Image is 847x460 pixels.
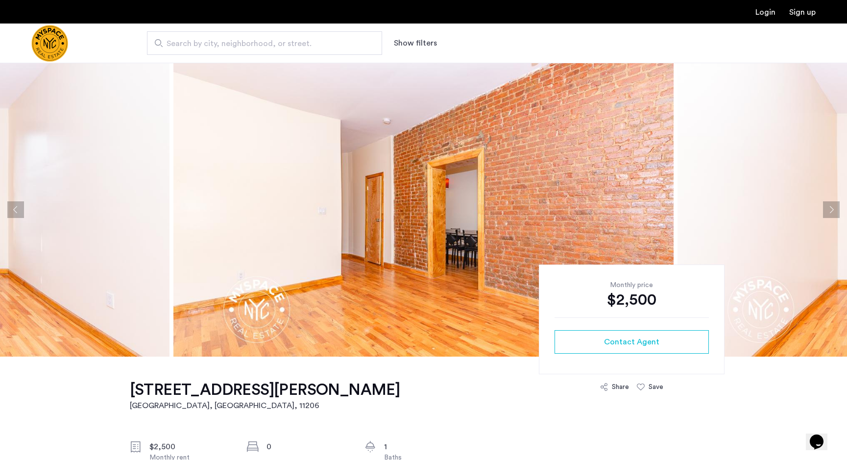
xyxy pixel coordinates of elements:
[147,31,382,55] input: Apartment Search
[173,63,674,357] img: apartment
[649,382,663,392] div: Save
[823,201,840,218] button: Next apartment
[130,380,400,412] a: [STREET_ADDRESS][PERSON_NAME][GEOGRAPHIC_DATA], [GEOGRAPHIC_DATA], 11206
[555,330,709,354] button: button
[31,25,68,62] a: Cazamio Logo
[604,336,659,348] span: Contact Agent
[31,25,68,62] img: logo
[806,421,837,450] iframe: chat widget
[167,38,355,49] span: Search by city, neighborhood, or street.
[755,8,775,16] a: Login
[384,441,466,453] div: 1
[7,201,24,218] button: Previous apartment
[555,290,709,310] div: $2,500
[555,280,709,290] div: Monthly price
[612,382,629,392] div: Share
[130,380,400,400] h1: [STREET_ADDRESS][PERSON_NAME]
[149,441,232,453] div: $2,500
[130,400,400,412] h2: [GEOGRAPHIC_DATA], [GEOGRAPHIC_DATA] , 11206
[266,441,349,453] div: 0
[394,37,437,49] button: Show or hide filters
[789,8,816,16] a: Registration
